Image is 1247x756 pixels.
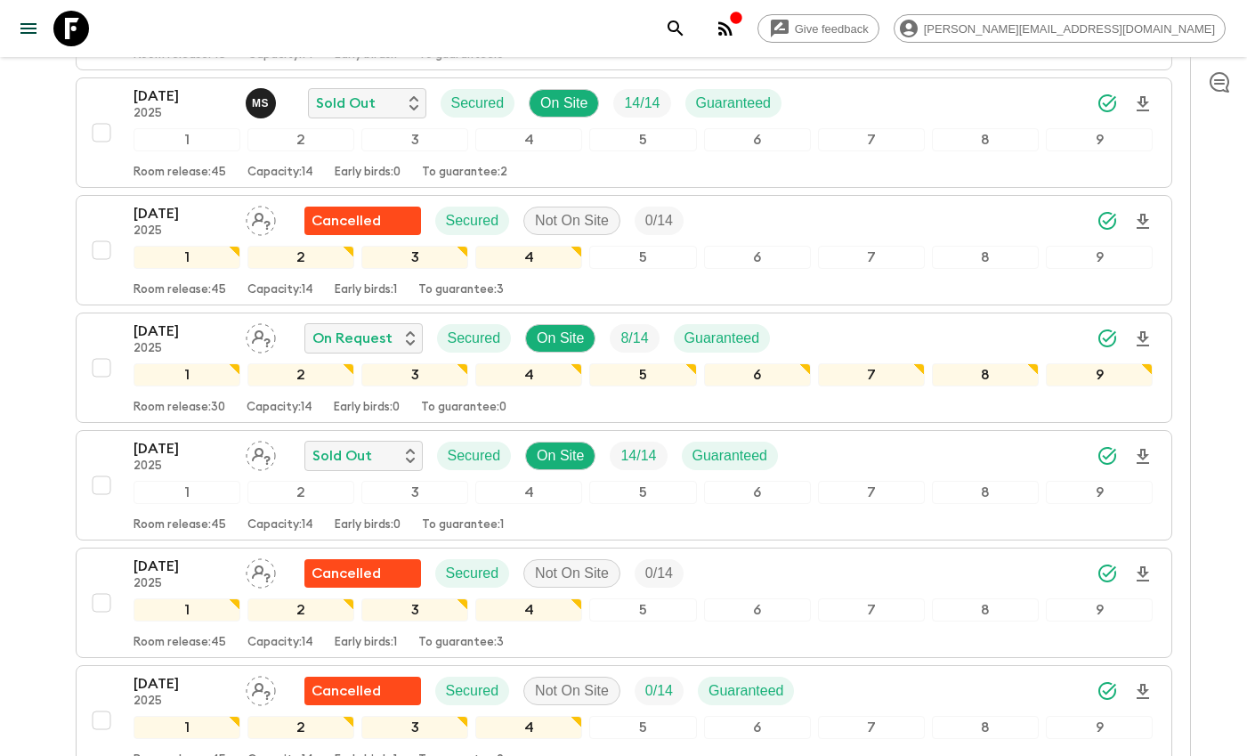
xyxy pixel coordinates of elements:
[635,677,684,705] div: Trip Fill
[361,363,468,386] div: 3
[134,518,226,532] p: Room release: 45
[709,680,784,702] p: Guaranteed
[304,559,421,588] div: Flash Pack cancellation
[818,246,925,269] div: 7
[704,363,811,386] div: 6
[422,518,504,532] p: To guarantee: 1
[589,128,696,151] div: 5
[818,716,925,739] div: 7
[932,128,1039,151] div: 8
[76,313,1172,423] button: [DATE]2025Assign pack leaderOn RequestSecuredOn SiteTrip FillGuaranteed123456789Room release:30Ca...
[589,246,696,269] div: 5
[422,166,507,180] p: To guarantee: 2
[475,128,582,151] div: 4
[134,128,240,151] div: 1
[475,716,582,739] div: 4
[76,548,1172,658] button: [DATE]2025Assign pack leaderFlash Pack cancellationSecuredNot On SiteTrip Fill123456789Room relea...
[1097,563,1118,584] svg: Synced Successfully
[525,324,595,353] div: On Site
[658,11,693,46] button: search adventures
[696,93,772,114] p: Guaranteed
[446,563,499,584] p: Secured
[610,442,667,470] div: Trip Fill
[1132,93,1154,115] svg: Download Onboarding
[134,283,226,297] p: Room release: 45
[448,445,501,467] p: Secured
[134,598,240,622] div: 1
[134,673,231,695] p: [DATE]
[246,329,276,343] span: Assign pack leader
[246,93,279,108] span: Magda Sotiriadis
[246,211,276,225] span: Assign pack leader
[785,22,879,36] span: Give feedback
[246,564,276,578] span: Assign pack leader
[475,246,582,269] div: 4
[361,598,468,622] div: 3
[818,481,925,504] div: 7
[304,677,421,705] div: Flash Pack cancellation
[312,680,381,702] p: Cancelled
[1046,128,1153,151] div: 9
[1132,681,1154,703] svg: Download Onboarding
[529,89,599,118] div: On Site
[635,207,684,235] div: Trip Fill
[610,324,659,353] div: Trip Fill
[134,401,225,415] p: Room release: 30
[535,563,609,584] p: Not On Site
[645,563,673,584] p: 0 / 14
[525,442,595,470] div: On Site
[589,598,696,622] div: 5
[246,681,276,695] span: Assign pack leader
[361,716,468,739] div: 3
[448,328,501,349] p: Secured
[1046,481,1153,504] div: 9
[613,89,670,118] div: Trip Fill
[535,680,609,702] p: Not On Site
[247,636,313,650] p: Capacity: 14
[312,563,381,584] p: Cancelled
[312,445,372,467] p: Sold Out
[645,680,673,702] p: 0 / 14
[540,93,587,114] p: On Site
[247,166,313,180] p: Capacity: 14
[435,677,510,705] div: Secured
[134,716,240,739] div: 1
[134,246,240,269] div: 1
[246,88,279,118] button: MS
[134,556,231,577] p: [DATE]
[247,128,354,151] div: 2
[589,716,696,739] div: 5
[523,677,620,705] div: Not On Site
[692,445,768,467] p: Guaranteed
[1097,93,1118,114] svg: Synced Successfully
[335,283,397,297] p: Early birds: 1
[134,577,231,591] p: 2025
[134,438,231,459] p: [DATE]
[437,324,512,353] div: Secured
[76,195,1172,305] button: [DATE]2025Assign pack leaderFlash Pack cancellationSecuredNot On SiteTrip Fill123456789Room relea...
[247,283,313,297] p: Capacity: 14
[134,481,240,504] div: 1
[475,598,582,622] div: 4
[134,342,231,356] p: 2025
[620,328,648,349] p: 8 / 14
[932,598,1039,622] div: 8
[312,210,381,232] p: Cancelled
[914,22,1225,36] span: [PERSON_NAME][EMAIL_ADDRESS][DOMAIN_NAME]
[1097,680,1118,702] svg: Synced Successfully
[537,328,584,349] p: On Site
[635,559,684,588] div: Trip Fill
[704,246,811,269] div: 6
[441,89,515,118] div: Secured
[312,328,393,349] p: On Request
[76,77,1172,188] button: [DATE]2025Magda SotiriadisSold OutSecuredOn SiteTrip FillGuaranteed123456789Room release:45Capaci...
[316,93,376,114] p: Sold Out
[418,283,504,297] p: To guarantee: 3
[418,636,504,650] p: To guarantee: 3
[304,207,421,235] div: Flash Pack cancellation
[523,559,620,588] div: Not On Site
[1046,598,1153,622] div: 9
[475,481,582,504] div: 4
[818,128,925,151] div: 7
[134,85,231,107] p: [DATE]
